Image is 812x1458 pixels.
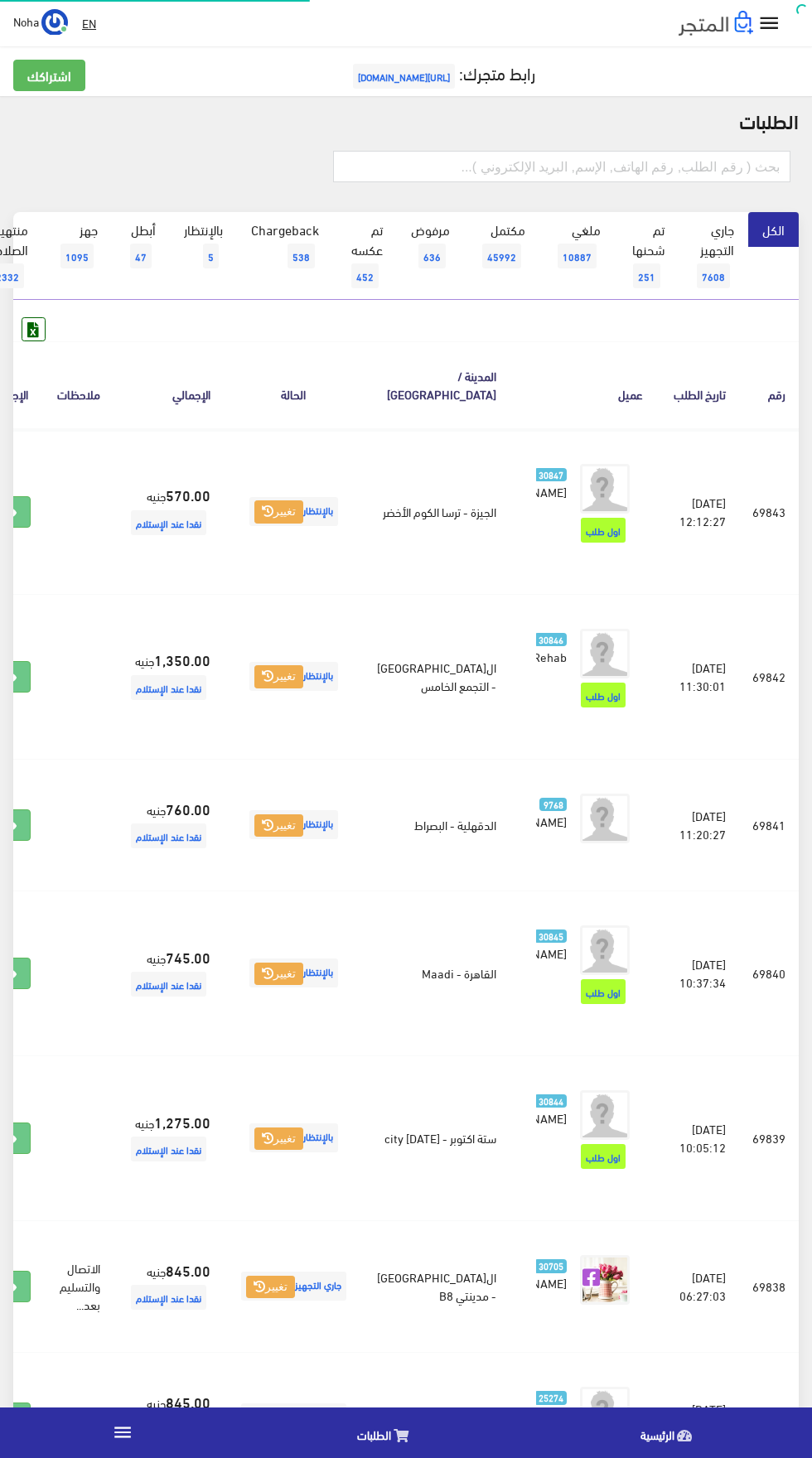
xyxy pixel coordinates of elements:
img: avatar.png [580,629,630,678]
span: جاري التجهيز [241,1272,346,1301]
td: 69843 [739,429,799,595]
td: ال[GEOGRAPHIC_DATA] - التجمع الخامس [364,594,510,759]
th: عميل [510,341,656,428]
a: بالإنتظار5 [170,212,237,280]
span: 30847 [534,468,567,482]
td: ستة اكتوبر - [DATE] city [364,1055,510,1220]
span: 25274 [534,1391,567,1405]
span: 5 [203,244,219,268]
span: جاري التجهيز [241,1403,346,1432]
th: ملاحظات [44,341,114,428]
a: EN [75,8,103,38]
a: 9768 [PERSON_NAME] [536,794,567,830]
span: اول طلب [581,518,626,543]
td: [DATE] 12:12:27 [656,429,739,595]
a: الكل [748,212,799,247]
td: 69842 [739,594,799,759]
span: نقدا عند الإستلام [131,1285,206,1310]
a: Chargeback538 [237,212,333,280]
a: رابط متجرك:[URL][DOMAIN_NAME] [349,57,535,88]
h2: الطلبات [13,109,799,131]
td: الدقهلية - البصراط [364,759,510,891]
td: الجيزة - ترسا الكوم الأخضر [364,429,510,595]
a: 30705 [PERSON_NAME] [536,1255,567,1291]
a: 30844 [PERSON_NAME] [536,1090,567,1127]
span: بالإنتظار [249,497,338,526]
button: تغيير [254,814,303,838]
a: مرفوض636 [397,212,464,280]
span: بالإنتظار [249,810,338,839]
img: picture [580,1255,630,1305]
button: تغيير [254,1127,303,1151]
a: مكتمل45992 [464,212,539,280]
span: 636 [418,244,446,268]
a: 30847 [PERSON_NAME] [536,464,567,500]
span: 30846 [534,633,567,647]
span: 9768 [539,798,567,812]
td: [DATE] 10:05:12 [656,1055,739,1220]
span: اول طلب [581,1144,626,1169]
i:  [757,12,781,36]
td: الاتصال والتسليم بعد... [44,1220,114,1352]
span: Noha [13,11,39,31]
span: بالإنتظار [249,1123,338,1152]
button: تغيير [254,665,303,688]
span: نقدا عند الإستلام [131,1137,206,1161]
img: avatar.png [580,1090,630,1140]
td: [DATE] 10:37:34 [656,891,739,1055]
span: اول طلب [581,683,626,707]
strong: 1,275.00 [154,1111,210,1132]
a: ملغي10887 [539,212,615,280]
td: ال[GEOGRAPHIC_DATA] - مدينتي B8 [364,1220,510,1352]
span: نقدا عند الإستلام [131,510,206,535]
strong: 570.00 [166,484,210,505]
img: avatar.png [580,925,630,975]
img: avatar.png [580,794,630,843]
th: تاريخ الطلب [656,341,739,428]
span: نقدا عند الإستلام [131,675,206,700]
span: بالإنتظار [249,662,338,691]
strong: 845.00 [166,1259,210,1281]
span: [URL][DOMAIN_NAME] [353,64,455,89]
span: 30705 [534,1259,567,1273]
span: 47 [130,244,152,268]
u: EN [82,12,96,33]
span: 1095 [60,244,94,268]
td: جنيه [114,1220,224,1352]
strong: 845.00 [166,1391,210,1412]
td: [DATE] 06:27:03 [656,1220,739,1352]
span: اول طلب [581,979,626,1004]
a: تم عكسه452 [333,212,397,300]
a: 25274 [PERSON_NAME] [536,1387,567,1423]
span: 251 [633,263,660,288]
span: 10887 [558,244,597,268]
input: بحث ( رقم الطلب, رقم الهاتف, الإسم, البريد اﻹلكتروني )... [333,151,790,182]
td: جنيه [114,594,224,759]
td: القاهرة - Maadi [364,891,510,1055]
strong: 745.00 [166,946,210,968]
span: بالإنتظار [249,958,338,987]
th: الحالة [224,341,364,428]
button: تغيير [246,1276,295,1299]
a: جاري التجهيز7608 [679,212,748,300]
td: جنيه [114,759,224,891]
img: . [679,11,753,36]
span: نقدا عند الإستلام [131,823,206,848]
a: ... Noha [13,8,68,35]
span: 30845 [534,929,567,944]
button: تغيير [254,963,303,986]
td: 69840 [739,891,799,1055]
span: 30844 [534,1094,567,1108]
a: الرئيسية [529,1412,812,1454]
span: الطلبات [357,1424,391,1445]
td: 69838 [739,1220,799,1352]
th: رقم [739,341,799,428]
img: avatar.png [580,1387,630,1436]
a: 30846 Rehab [536,629,567,665]
span: Rehab [533,645,567,668]
td: 69841 [739,759,799,891]
th: اﻹجمالي [114,341,224,428]
span: 538 [288,244,315,268]
span: 45992 [482,244,521,268]
strong: 1,350.00 [154,649,210,670]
